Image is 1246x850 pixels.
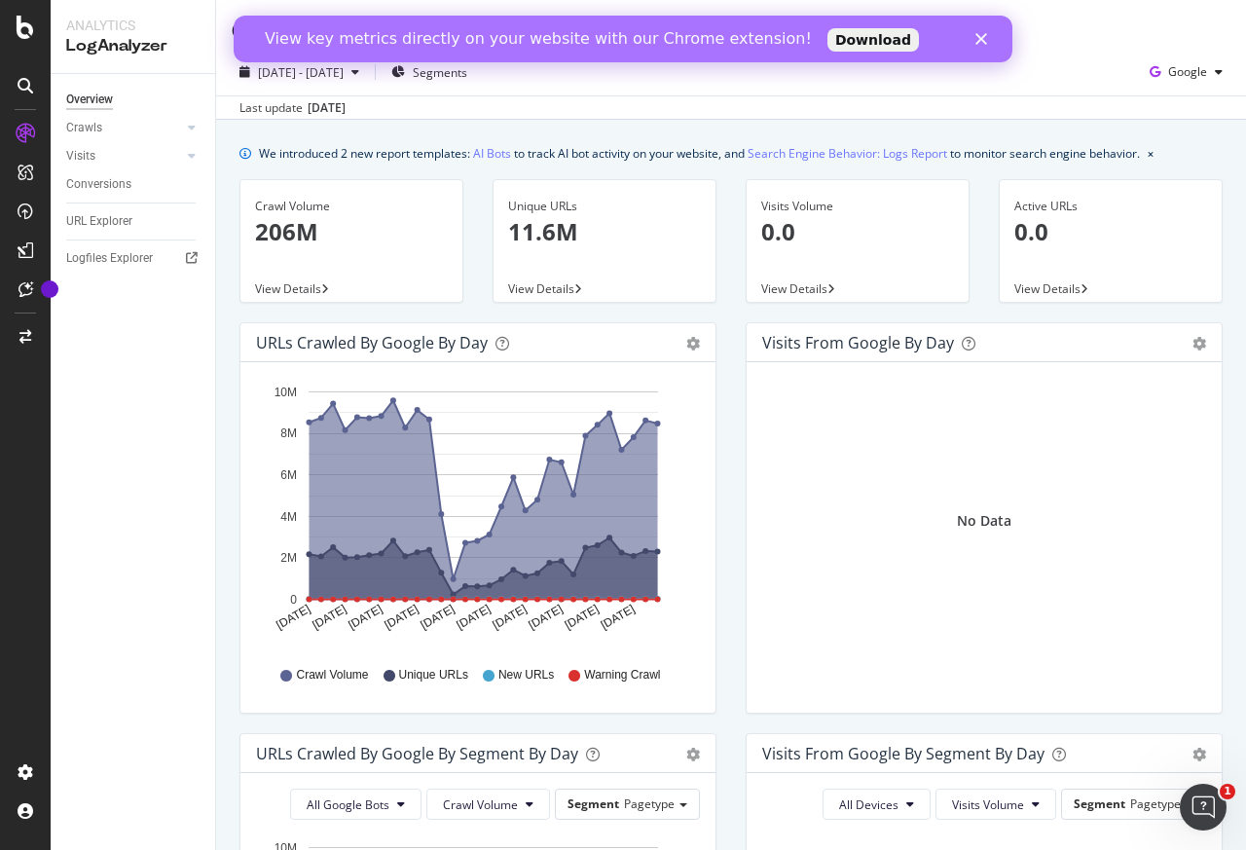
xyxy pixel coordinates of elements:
div: No Data [957,511,1011,531]
div: Unique URLs [508,198,701,215]
text: [DATE] [419,602,458,632]
button: close banner [1143,139,1158,167]
p: 206M [255,215,448,248]
span: View Details [1014,280,1081,297]
text: [DATE] [563,602,602,632]
div: Crawls [66,118,102,138]
div: gear [686,337,700,351]
a: Visits [66,146,182,166]
iframe: Intercom live chat [1180,784,1227,831]
span: [DATE] - [DATE] [258,64,344,81]
div: Logfiles Explorer [66,248,153,269]
span: All Devices [839,796,898,813]
div: URLs Crawled by Google by day [256,333,488,352]
div: Analytics [66,16,200,35]
div: Visits from Google by day [762,333,954,352]
text: 6M [280,468,297,482]
div: gear [1192,748,1206,761]
button: All Google Bots [290,789,421,820]
span: View Details [255,280,321,297]
a: URL Explorer [66,211,202,232]
span: Segment [1074,795,1125,812]
span: View Details [508,280,574,297]
div: Tooltip anchor [41,280,58,298]
text: [DATE] [346,602,385,632]
div: Visits from Google By Segment By Day [762,744,1044,763]
a: AI Bots [473,143,511,164]
span: New URLs [498,667,554,684]
text: 4M [280,510,297,524]
span: Visits Volume [952,796,1024,813]
p: 11.6M [508,215,701,248]
text: [DATE] [527,602,566,632]
div: gear [1192,337,1206,351]
span: Google [1168,63,1207,80]
div: Overview [66,90,113,110]
p: 0.0 [761,215,954,248]
div: Close [742,18,761,29]
div: [DATE] [308,99,346,117]
span: Segments [413,64,467,81]
div: Visits [66,146,95,166]
text: 10M [275,386,297,399]
span: Pagetype [624,795,675,812]
a: Search Engine Behavior: Logs Report [748,143,947,164]
div: LogAnalyzer [66,35,200,57]
text: 8M [280,427,297,441]
span: All Google Bots [307,796,389,813]
button: Visits Volume [935,789,1056,820]
span: Crawl Volume [443,796,518,813]
span: Unique URLs [399,667,468,684]
div: gear [686,748,700,761]
div: Overview [232,16,348,49]
div: URL Explorer [66,211,132,232]
a: Crawls [66,118,182,138]
button: Crawl Volume [426,789,550,820]
iframe: Intercom live chat banner [234,16,1012,62]
text: 2M [280,551,297,565]
text: [DATE] [274,602,312,632]
a: Conversions [66,174,202,195]
div: We introduced 2 new report templates: to track AI bot activity on your website, and to monitor se... [259,143,1140,164]
span: Pagetype [1130,795,1181,812]
text: [DATE] [491,602,530,632]
div: URLs Crawled by Google By Segment By Day [256,744,578,763]
a: Logfiles Explorer [66,248,202,269]
button: Google [1142,56,1230,88]
span: 1 [1220,784,1235,799]
button: Segments [384,56,475,88]
span: Segment [568,795,619,812]
button: [DATE] - [DATE] [232,56,367,88]
div: info banner [239,143,1223,164]
text: [DATE] [310,602,348,632]
svg: A chart. [256,378,693,648]
div: Conversions [66,174,131,195]
text: [DATE] [599,602,638,632]
button: All Devices [823,789,931,820]
p: 0.0 [1014,215,1207,248]
span: Crawl Volume [296,667,368,684]
div: Last update [239,99,346,117]
text: [DATE] [455,602,494,632]
text: 0 [290,593,297,607]
div: Crawl Volume [255,198,448,215]
a: Overview [66,90,202,110]
span: View Details [761,280,827,297]
span: Warning Crawl [584,667,660,684]
div: Active URLs [1014,198,1207,215]
div: Visits Volume [761,198,954,215]
text: [DATE] [382,602,421,632]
